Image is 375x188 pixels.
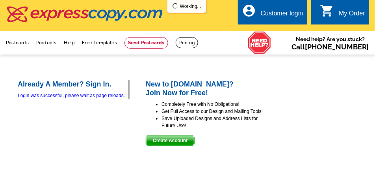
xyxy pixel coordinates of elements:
i: account_circle [242,4,256,18]
li: Get Full Access to our Design and Mailing Tools! [162,108,264,115]
a: [PHONE_NUMBER] [305,43,369,51]
span: Call [291,43,369,51]
a: Help [64,40,74,45]
button: Create Account [146,135,195,146]
a: Products [36,40,57,45]
span: Need help? Are you stuck? [291,35,369,51]
li: Save Uploaded Designs and Address Lists for Future Use! [162,115,264,129]
img: help [248,31,271,55]
li: Completely Free with No Obligations! [162,101,264,108]
a: Free Templates [82,40,117,45]
a: account_circle Customer login [242,9,303,19]
img: loading... [172,3,178,9]
a: Postcards [6,40,29,45]
h2: New to [DOMAIN_NAME]? Join Now for Free! [146,80,264,97]
h2: Already A Member? Sign In. [18,80,128,89]
div: My Order [339,10,365,21]
i: shopping_cart [320,4,334,18]
div: Login was successful, please wait as page reloads. [18,92,128,99]
span: Create Account [146,136,194,145]
div: Customer login [261,10,303,21]
a: shopping_cart My Order [320,9,365,19]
